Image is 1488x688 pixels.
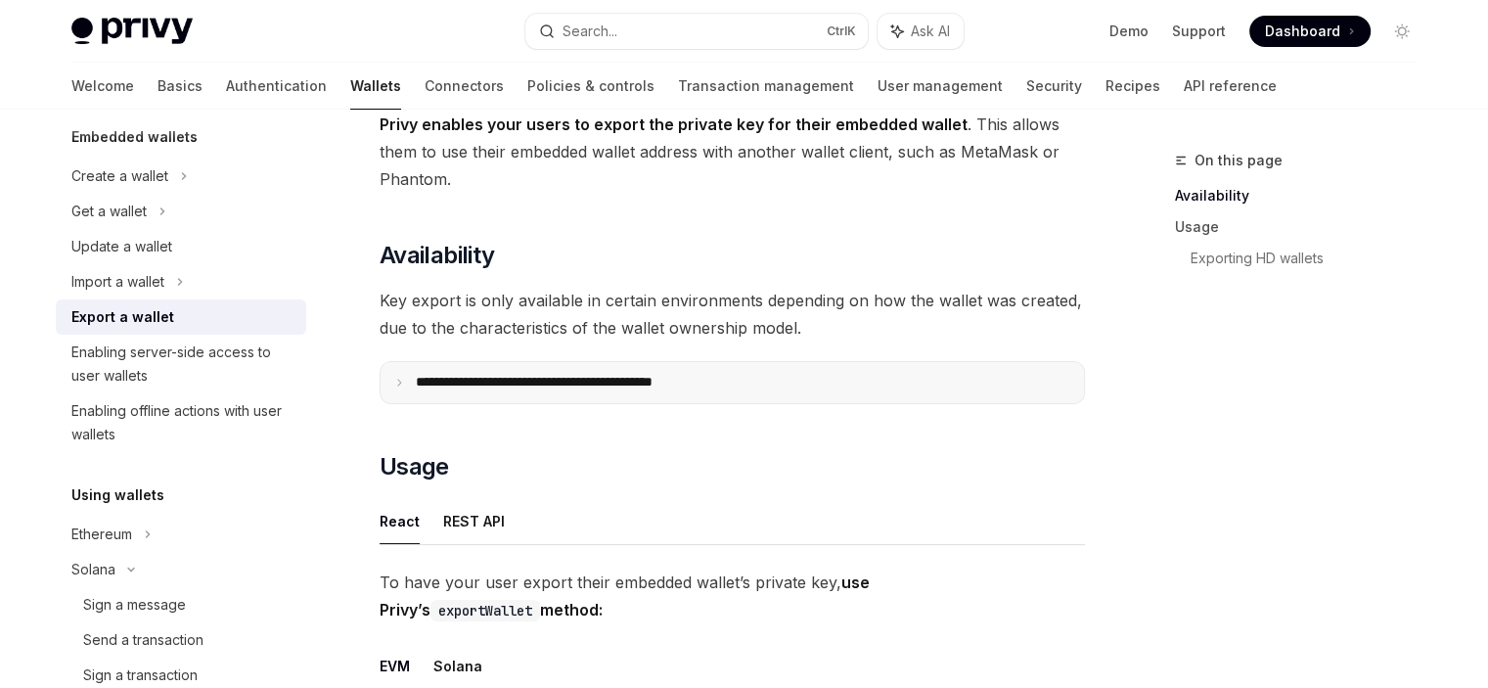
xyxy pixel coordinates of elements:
[380,287,1085,342] span: Key export is only available in certain environments depending on how the wallet was created, due...
[71,341,294,388] div: Enabling server-side access to user wallets
[83,664,198,687] div: Sign a transaction
[1184,63,1277,110] a: API reference
[1195,149,1283,172] span: On this page
[380,240,495,271] span: Availability
[56,393,306,452] a: Enabling offline actions with user wallets
[56,622,306,658] a: Send a transaction
[1191,243,1433,274] a: Exporting HD wallets
[71,523,132,546] div: Ethereum
[380,498,420,544] button: React
[71,235,172,258] div: Update a wallet
[380,569,1085,623] span: To have your user export their embedded wallet’s private key,
[71,18,193,45] img: light logo
[827,23,856,39] span: Ctrl K
[1109,22,1149,41] a: Demo
[1026,63,1082,110] a: Security
[71,558,115,581] div: Solana
[158,63,203,110] a: Basics
[911,22,950,41] span: Ask AI
[71,164,168,188] div: Create a wallet
[71,483,164,507] h5: Using wallets
[83,628,203,652] div: Send a transaction
[1175,180,1433,211] a: Availability
[878,63,1003,110] a: User management
[878,14,964,49] button: Ask AI
[71,305,174,329] div: Export a wallet
[226,63,327,110] a: Authentication
[430,600,540,621] code: exportWallet
[443,498,505,544] button: REST API
[71,399,294,446] div: Enabling offline actions with user wallets
[380,573,870,619] strong: use Privy’s method:
[1249,16,1371,47] a: Dashboard
[71,63,134,110] a: Welcome
[56,335,306,393] a: Enabling server-side access to user wallets
[56,587,306,622] a: Sign a message
[83,593,186,617] div: Sign a message
[1105,63,1160,110] a: Recipes
[425,63,504,110] a: Connectors
[525,14,868,49] button: Search...CtrlK
[71,270,164,294] div: Import a wallet
[380,111,1085,193] span: . This allows them to use their embedded wallet address with another wallet client, such as MetaM...
[56,229,306,264] a: Update a wallet
[1175,211,1433,243] a: Usage
[527,63,654,110] a: Policies & controls
[380,115,968,134] strong: Privy enables your users to export the private key for their embedded wallet
[380,451,449,482] span: Usage
[563,20,617,43] div: Search...
[56,299,306,335] a: Export a wallet
[678,63,854,110] a: Transaction management
[71,200,147,223] div: Get a wallet
[1265,22,1340,41] span: Dashboard
[350,63,401,110] a: Wallets
[1172,22,1226,41] a: Support
[1386,16,1418,47] button: Toggle dark mode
